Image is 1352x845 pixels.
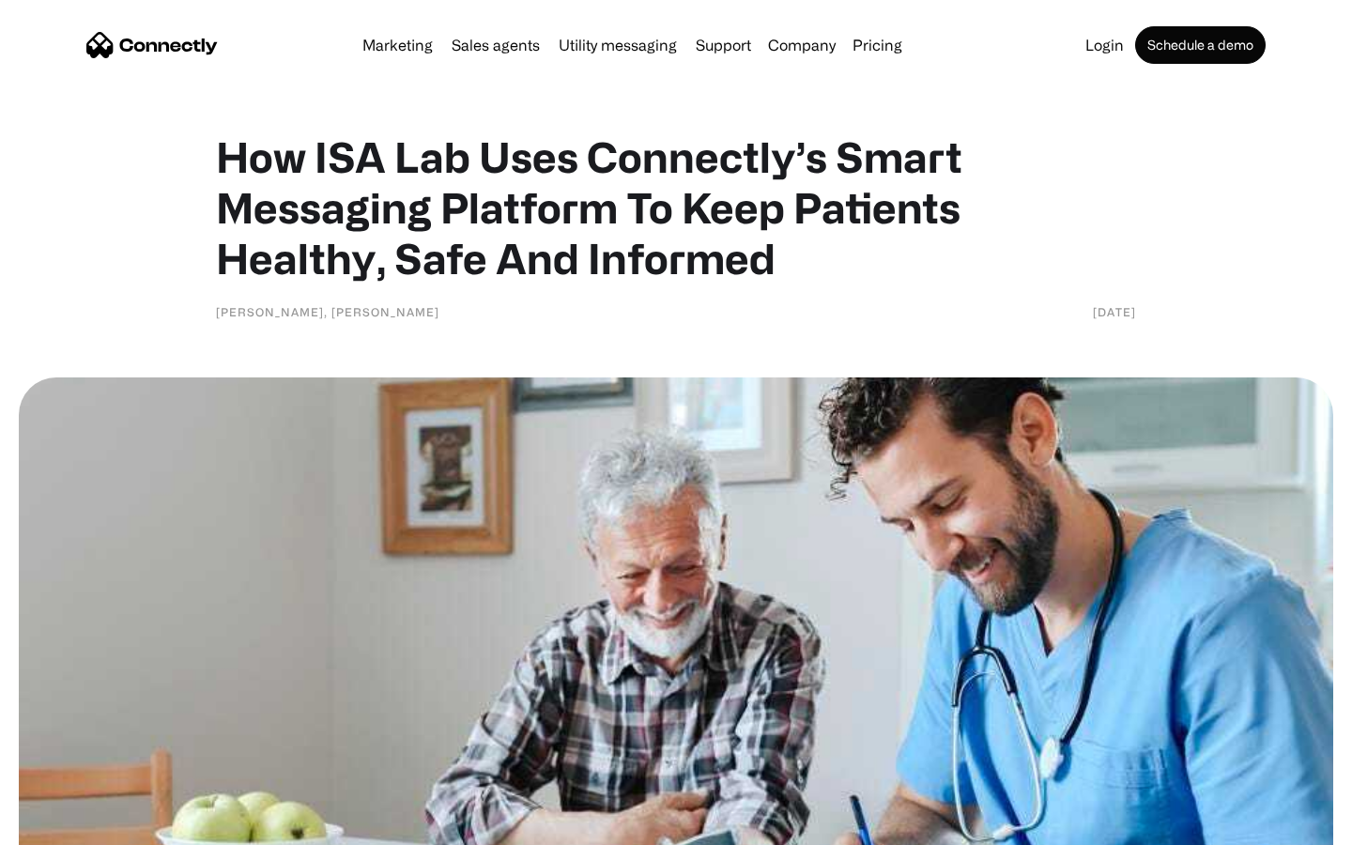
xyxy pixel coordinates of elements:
[216,302,439,321] div: [PERSON_NAME], [PERSON_NAME]
[216,131,1136,284] h1: How ISA Lab Uses Connectly’s Smart Messaging Platform To Keep Patients Healthy, Safe And Informed
[19,812,113,838] aside: Language selected: English
[86,31,218,59] a: home
[762,32,841,58] div: Company
[768,32,836,58] div: Company
[1078,38,1131,53] a: Login
[1093,302,1136,321] div: [DATE]
[38,812,113,838] ul: Language list
[551,38,684,53] a: Utility messaging
[355,38,440,53] a: Marketing
[444,38,547,53] a: Sales agents
[845,38,910,53] a: Pricing
[688,38,759,53] a: Support
[1135,26,1266,64] a: Schedule a demo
